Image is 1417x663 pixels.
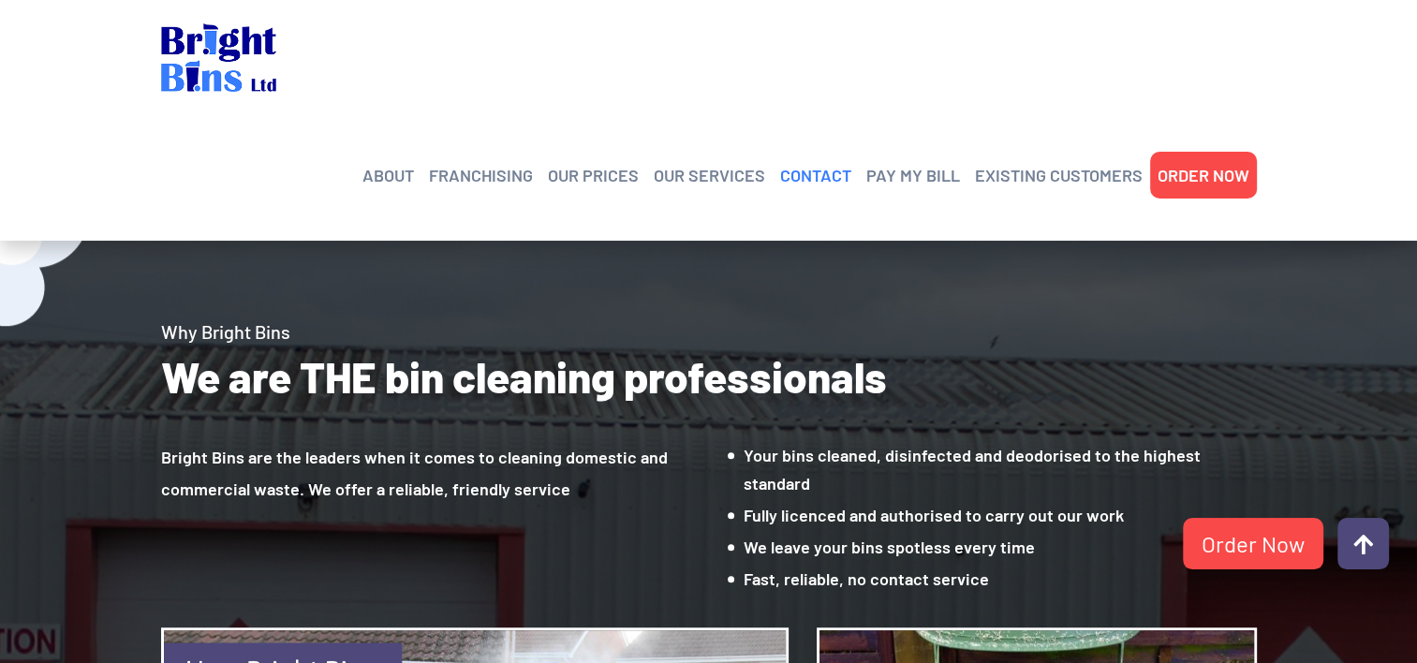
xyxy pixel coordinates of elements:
a: OUR SERVICES [654,161,765,189]
li: Fast, reliable, no contact service [728,565,1257,593]
a: Order Now [1183,518,1323,569]
a: OUR PRICES [548,161,639,189]
li: Your bins cleaned, disinfected and deodorised to the highest standard [728,441,1257,497]
h4: Why Bright Bins [161,318,1257,345]
a: PAY MY BILL [866,161,960,189]
a: CONTACT [780,161,851,189]
li: We leave your bins spotless every time [728,533,1257,561]
h2: We are THE bin cleaning professionals [161,348,1257,405]
li: Fully licenced and authorised to carry out our work [728,501,1257,529]
a: ABOUT [362,161,414,189]
p: Bright Bins are the leaders when it comes to cleaning domestic and commercial waste. We offer a r... [161,441,709,505]
a: ORDER NOW [1158,161,1249,189]
a: FRANCHISING [429,161,533,189]
a: EXISTING CUSTOMERS [975,161,1143,189]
